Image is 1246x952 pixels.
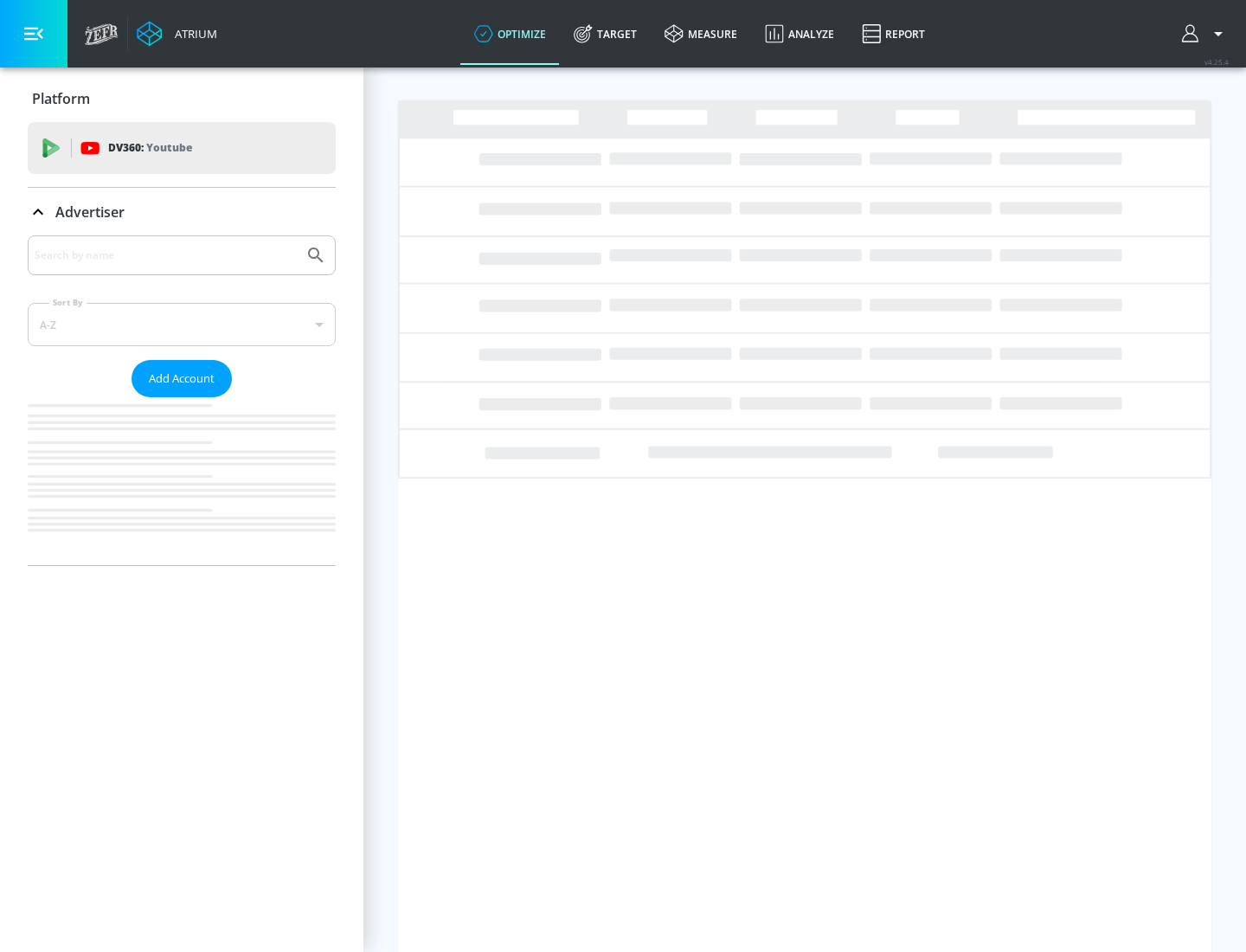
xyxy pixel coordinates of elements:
a: Target [560,3,651,65]
a: Analyze [751,3,848,65]
p: DV360: [108,138,192,158]
div: DV360: Youtube [28,122,336,174]
p: Youtube [146,138,192,157]
div: Platform [28,74,336,123]
p: Platform [32,89,90,108]
span: v 4.25.4 [1204,57,1229,67]
a: Report [848,3,939,65]
span: Add Account [149,369,215,389]
a: Atrium [137,21,217,47]
input: Search by name [35,244,297,267]
button: Add Account [132,360,232,397]
div: A-Z [28,303,336,346]
p: Advertiser [55,203,125,222]
div: Advertiser [28,188,336,236]
a: measure [651,3,751,65]
div: Advertiser [28,235,336,565]
nav: list of Advertiser [28,397,336,565]
div: Atrium [168,26,217,42]
label: Sort By [49,297,87,308]
a: optimize [460,3,560,65]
